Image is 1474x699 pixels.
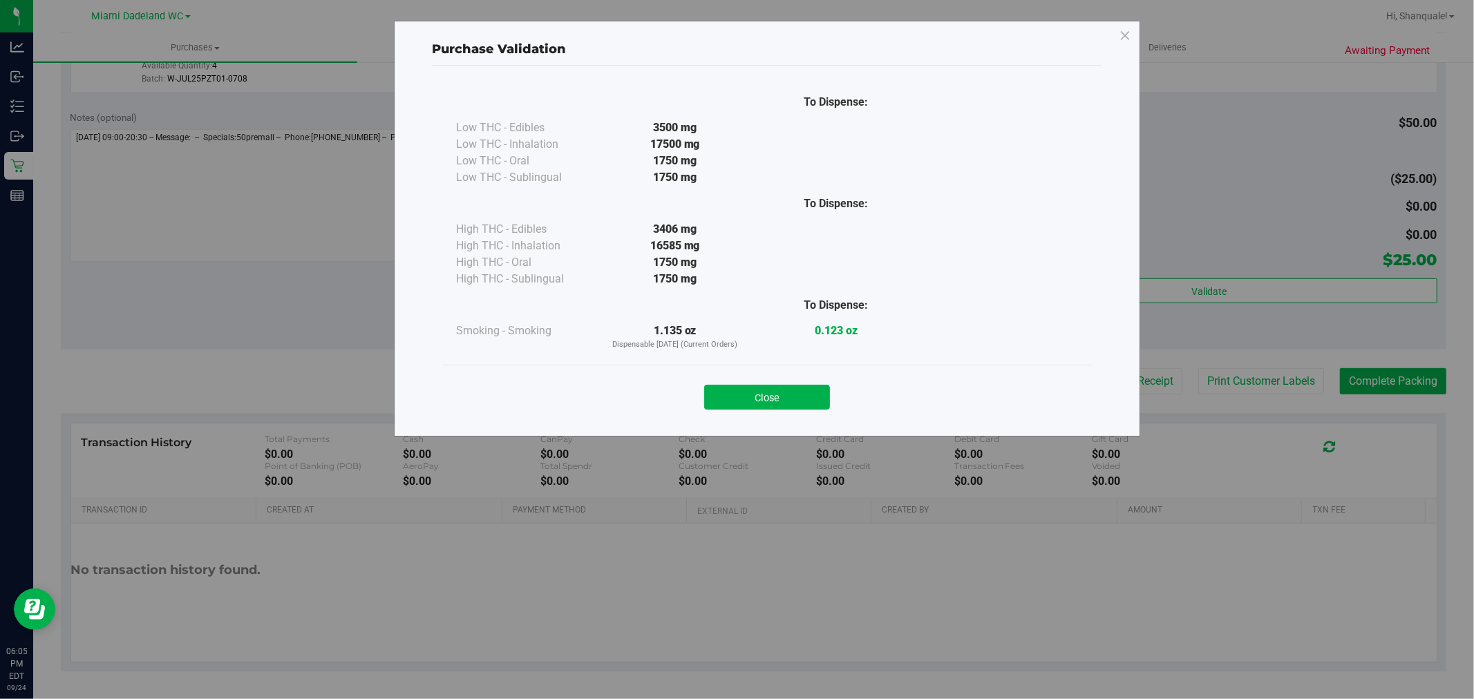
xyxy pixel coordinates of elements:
[456,119,594,136] div: Low THC - Edibles
[755,195,916,212] div: To Dispense:
[594,323,755,351] div: 1.135 oz
[594,119,755,136] div: 3500 mg
[594,238,755,254] div: 16585 mg
[456,221,594,238] div: High THC - Edibles
[432,41,566,57] span: Purchase Validation
[456,136,594,153] div: Low THC - Inhalation
[456,238,594,254] div: High THC - Inhalation
[14,588,55,630] iframe: Resource center
[594,221,755,238] div: 3406 mg
[704,385,830,410] button: Close
[755,297,916,314] div: To Dispense:
[594,271,755,287] div: 1750 mg
[456,254,594,271] div: High THC - Oral
[594,254,755,271] div: 1750 mg
[594,153,755,169] div: 1750 mg
[594,169,755,186] div: 1750 mg
[456,271,594,287] div: High THC - Sublingual
[594,339,755,351] p: Dispensable [DATE] (Current Orders)
[755,94,916,111] div: To Dispense:
[815,324,858,337] strong: 0.123 oz
[456,169,594,186] div: Low THC - Sublingual
[456,323,594,339] div: Smoking - Smoking
[594,136,755,153] div: 17500 mg
[456,153,594,169] div: Low THC - Oral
